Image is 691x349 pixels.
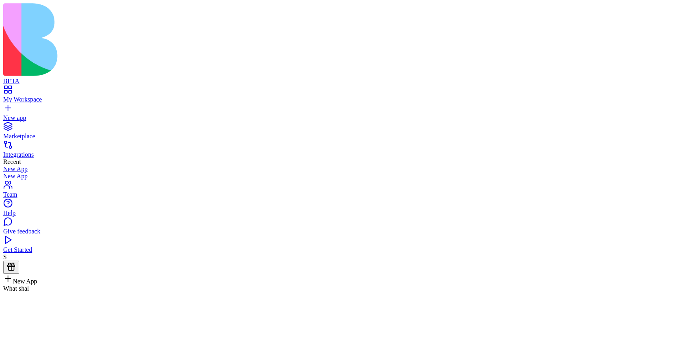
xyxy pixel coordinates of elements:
div: Get Started [3,246,688,253]
div: BETA [3,78,688,85]
div: Marketplace [3,133,688,140]
a: New app [3,107,688,122]
a: New App [3,173,688,180]
a: Give feedback [3,221,688,235]
a: Marketplace [3,126,688,140]
a: Get Started [3,239,688,253]
div: New app [3,114,688,122]
span: New App [13,278,37,285]
a: Team [3,184,688,198]
div: Team [3,191,688,198]
a: BETA [3,70,688,85]
span: S [3,253,7,260]
div: Integrations [3,151,688,158]
a: New App [3,166,688,173]
div: Help [3,209,688,217]
a: My Workspace [3,89,688,103]
img: logo [3,3,325,76]
div: Give feedback [3,228,688,235]
span: Recent [3,158,21,165]
div: My Workspace [3,96,688,103]
a: Integrations [3,144,688,158]
a: Help [3,202,688,217]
